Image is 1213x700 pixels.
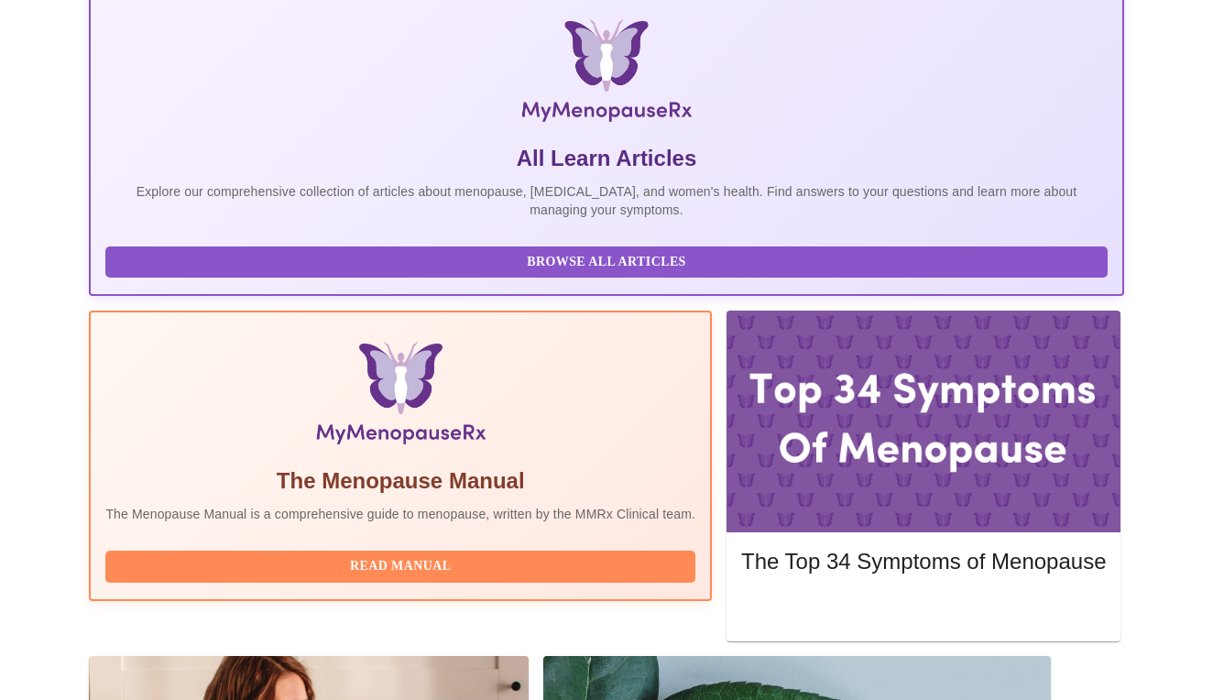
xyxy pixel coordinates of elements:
[741,547,1106,576] h5: The Top 34 Symptoms of Menopause
[105,253,1111,268] a: Browse All Articles
[741,594,1106,626] button: Read More
[105,505,695,523] p: The Menopause Manual is a comprehensive guide to menopause, written by the MMRx Clinical team.
[741,600,1110,616] a: Read More
[105,551,695,583] button: Read Manual
[105,246,1107,279] button: Browse All Articles
[200,342,602,452] img: Menopause Manual
[261,19,952,129] img: MyMenopauseRx Logo
[105,557,700,573] a: Read Manual
[759,598,1087,621] span: Read More
[124,555,677,578] span: Read Manual
[124,251,1088,274] span: Browse All Articles
[105,144,1107,173] h5: All Learn Articles
[105,182,1107,219] p: Explore our comprehensive collection of articles about menopause, [MEDICAL_DATA], and women's hea...
[105,466,695,496] h5: The Menopause Manual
